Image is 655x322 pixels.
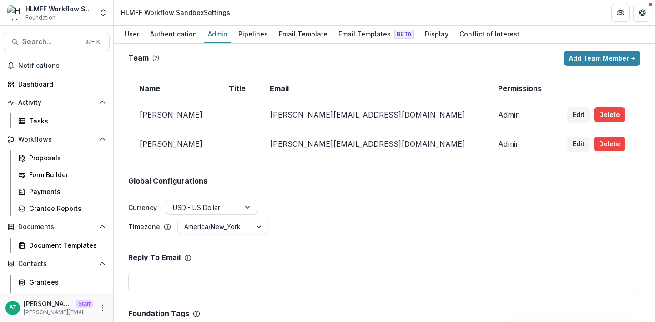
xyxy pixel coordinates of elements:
[335,27,418,41] div: Email Templates
[259,77,487,100] td: Email
[487,77,556,100] td: Permissions
[487,100,556,129] td: Admin
[456,27,523,41] div: Conflict of Interest
[15,113,110,128] a: Tasks
[29,153,102,163] div: Proposals
[18,223,95,231] span: Documents
[4,256,110,271] button: Open Contacts
[567,107,590,122] button: Edit
[611,4,630,22] button: Partners
[29,116,102,126] div: Tasks
[15,291,110,307] a: Communications
[128,100,218,129] td: [PERSON_NAME]
[259,129,487,158] td: [PERSON_NAME][EMAIL_ADDRESS][DOMAIN_NAME]
[121,8,230,17] div: HLMFF Workflow Sandbox Settings
[4,33,110,51] button: Search...
[487,129,556,158] td: Admin
[15,167,110,182] a: Form Builder
[25,4,93,14] div: HLMFF Workflow Sandbox
[128,77,218,100] td: Name
[567,137,590,151] button: Edit
[235,26,272,43] a: Pipelines
[204,27,231,41] div: Admin
[633,4,651,22] button: Get Help
[218,77,259,100] td: Title
[22,37,80,46] span: Search...
[4,132,110,147] button: Open Workflows
[24,299,72,308] p: [PERSON_NAME]
[128,177,207,185] h2: Global Configurations
[29,204,102,213] div: Grantee Reports
[29,187,102,196] div: Payments
[594,107,625,122] button: Delete
[25,14,55,22] span: Foundation
[128,203,157,212] label: Currency
[15,150,110,165] a: Proposals
[15,275,110,290] a: Grantees
[18,99,95,107] span: Activity
[18,136,95,143] span: Workflows
[128,129,218,158] td: [PERSON_NAME]
[29,240,102,250] div: Document Templates
[4,58,110,73] button: Notifications
[128,222,160,231] p: Timezone
[128,309,189,318] p: Foundation Tags
[117,6,234,19] nav: breadcrumb
[564,51,640,66] button: Add Team Member +
[4,95,110,110] button: Open Activity
[128,54,149,62] h2: Team
[84,37,102,47] div: ⌘ + K
[421,26,452,43] a: Display
[594,137,625,151] button: Delete
[421,27,452,41] div: Display
[456,26,523,43] a: Conflict of Interest
[15,201,110,216] a: Grantee Reports
[29,277,102,287] div: Grantees
[4,77,110,92] a: Dashboard
[146,27,201,41] div: Authentication
[259,100,487,129] td: [PERSON_NAME][EMAIL_ADDRESS][DOMAIN_NAME]
[29,170,102,179] div: Form Builder
[18,62,106,70] span: Notifications
[18,260,95,268] span: Contacts
[235,27,272,41] div: Pipelines
[24,308,93,317] p: [PERSON_NAME][EMAIL_ADDRESS][DOMAIN_NAME]
[97,4,110,22] button: Open entity switcher
[152,54,159,62] p: ( 2 )
[335,26,418,43] a: Email Templates Beta
[275,27,331,41] div: Email Template
[7,5,22,20] img: HLMFF Workflow Sandbox
[97,302,108,313] button: More
[121,27,143,41] div: User
[128,253,181,262] p: Reply To Email
[394,30,414,39] span: Beta
[15,184,110,199] a: Payments
[18,79,102,89] div: Dashboard
[9,305,17,311] div: Anna Test
[121,26,143,43] a: User
[275,26,331,43] a: Email Template
[76,300,93,308] p: Staff
[4,220,110,234] button: Open Documents
[146,26,201,43] a: Authentication
[15,238,110,253] a: Document Templates
[204,26,231,43] a: Admin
